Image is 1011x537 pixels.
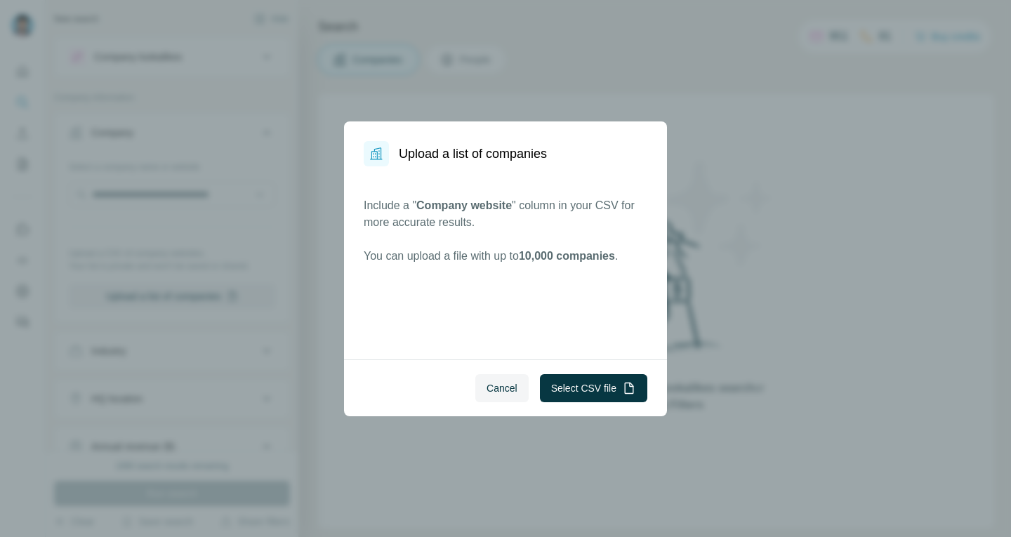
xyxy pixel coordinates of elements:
[399,144,547,164] h1: Upload a list of companies
[540,374,647,402] button: Select CSV file
[519,250,615,262] span: 10,000 companies
[475,374,529,402] button: Cancel
[487,381,517,395] span: Cancel
[364,197,647,231] p: Include a " " column in your CSV for more accurate results.
[416,199,512,211] span: Company website
[364,248,647,265] p: You can upload a file with up to .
